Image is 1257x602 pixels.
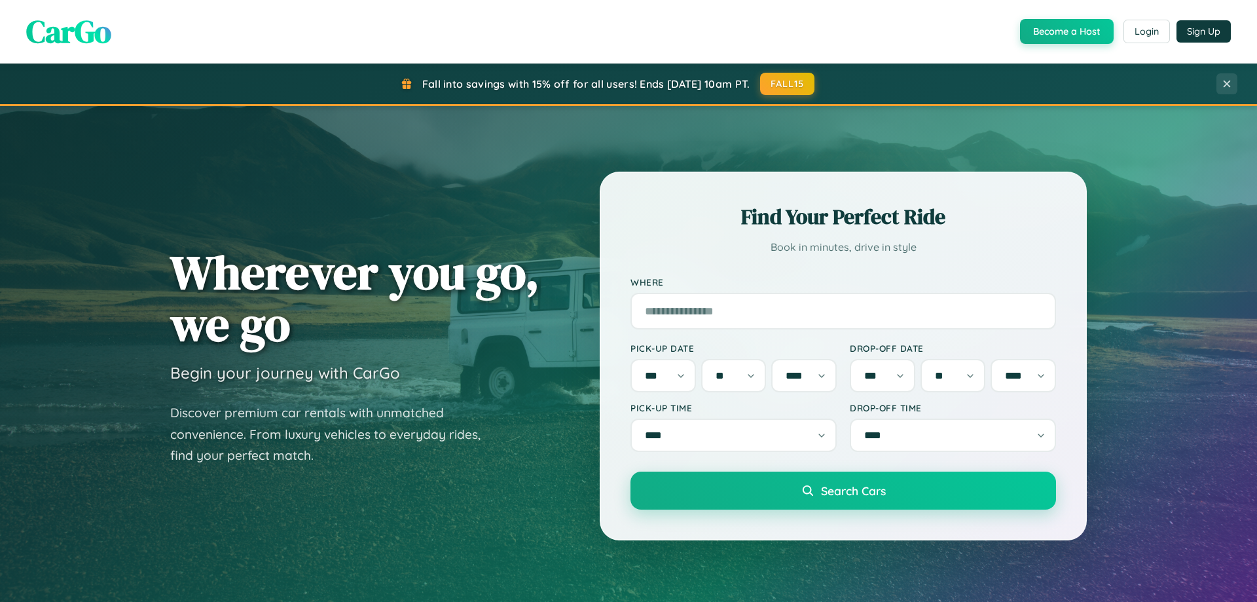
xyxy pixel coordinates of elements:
button: Search Cars [630,472,1056,510]
h1: Wherever you go, we go [170,246,539,350]
label: Pick-up Time [630,402,837,413]
label: Pick-up Date [630,343,837,354]
p: Book in minutes, drive in style [630,238,1056,257]
span: CarGo [26,10,111,53]
button: FALL15 [760,73,815,95]
button: Sign Up [1176,20,1231,43]
button: Login [1123,20,1170,43]
p: Discover premium car rentals with unmatched convenience. From luxury vehicles to everyday rides, ... [170,402,498,466]
label: Drop-off Time [850,402,1056,413]
button: Become a Host [1020,19,1114,44]
span: Search Cars [821,483,886,498]
h3: Begin your journey with CarGo [170,363,400,383]
h2: Find Your Perfect Ride [630,202,1056,231]
label: Drop-off Date [850,343,1056,354]
label: Where [630,276,1056,288]
span: Fall into savings with 15% off for all users! Ends [DATE] 10am PT. [422,77,750,90]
